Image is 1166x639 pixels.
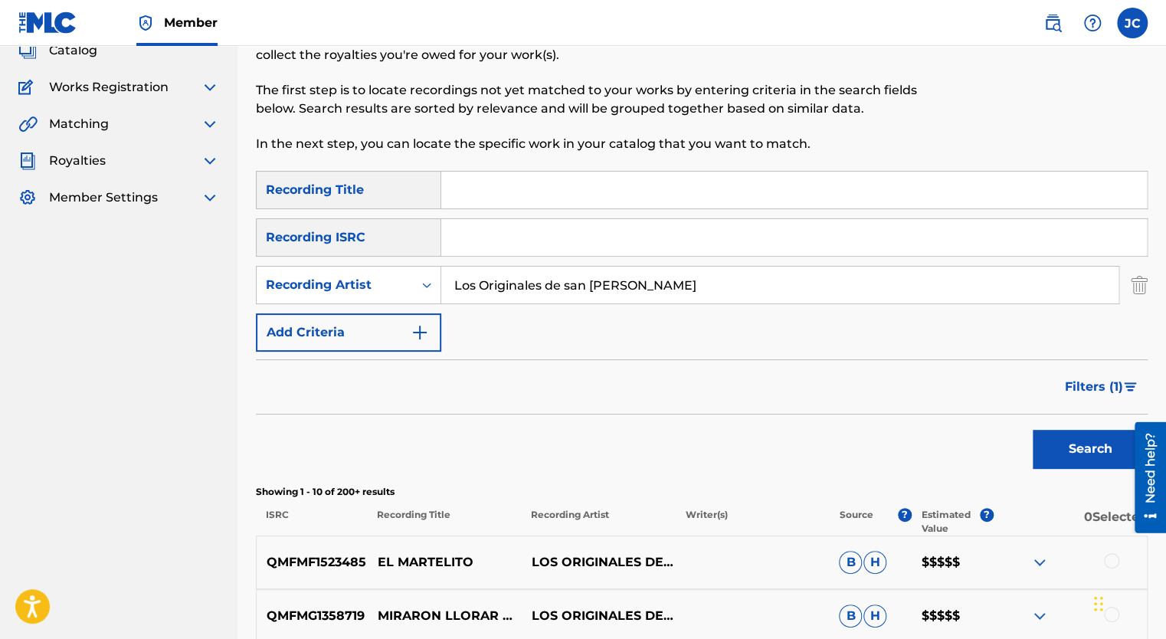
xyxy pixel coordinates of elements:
[49,115,109,133] span: Matching
[911,553,993,572] p: $$$$$
[49,188,158,207] span: Member Settings
[839,551,862,574] span: B
[49,152,106,170] span: Royalties
[898,508,912,522] span: ?
[1124,382,1137,392] img: filter
[521,553,675,572] p: LOS ORIGINALES DE [GEOGRAPHIC_DATA][PERSON_NAME]
[1030,607,1049,625] img: expand
[1077,8,1108,38] div: Help
[256,485,1148,499] p: Showing 1 - 10 of 200+ results
[1030,553,1049,572] img: expand
[201,115,219,133] img: expand
[17,11,38,81] div: Need help?
[18,115,38,133] img: Matching
[863,605,886,628] span: H
[49,41,97,60] span: Catalog
[367,508,521,536] p: Recording Title
[18,11,77,34] img: MLC Logo
[256,313,441,352] button: Add Criteria
[18,41,37,60] img: Catalog
[521,508,675,536] p: Recording Artist
[256,28,942,64] p: The Matching Tool allows Members to match to works within their catalog. This ensures you'll coll...
[1089,565,1166,639] iframe: Chat Widget
[840,508,873,536] p: Source
[839,605,862,628] span: B
[980,508,994,522] span: ?
[18,41,97,60] a: CatalogCatalog
[1037,8,1068,38] a: Public Search
[257,553,368,572] p: QMFMF1523485
[1065,378,1123,396] span: Filters ( 1 )
[1094,581,1103,627] div: Drag
[256,508,367,536] p: ISRC
[521,607,675,625] p: LOS ORIGINALES DE [GEOGRAPHIC_DATA][PERSON_NAME]
[911,607,993,625] p: $$$$$
[411,323,429,342] img: 9d2ae6d4665cec9f34b9.svg
[164,14,218,31] span: Member
[863,551,886,574] span: H
[201,152,219,170] img: expand
[256,135,942,153] p: In the next step, you can locate the specific work in your catalog that you want to match.
[256,81,942,118] p: The first step is to locate recordings not yet matched to your works by entering criteria in the ...
[136,14,155,32] img: Top Rightsholder
[1131,266,1148,304] img: Delete Criterion
[266,276,404,294] div: Recording Artist
[1056,368,1148,406] button: Filters (1)
[368,553,522,572] p: EL MARTELITO
[1043,14,1062,32] img: search
[675,508,829,536] p: Writer(s)
[1033,430,1148,468] button: Search
[18,152,37,170] img: Royalties
[368,607,522,625] p: MIRARON LLORAR A ESTE HOMBRE
[201,188,219,207] img: expand
[257,607,368,625] p: QMFMG1358719
[1123,422,1166,533] iframe: Resource Center
[1117,8,1148,38] div: User Menu
[18,188,37,207] img: Member Settings
[1083,14,1102,32] img: help
[922,508,980,536] p: Estimated Value
[201,78,219,97] img: expand
[994,508,1148,536] p: 0 Selected
[256,171,1148,476] form: Search Form
[18,78,38,97] img: Works Registration
[49,78,169,97] span: Works Registration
